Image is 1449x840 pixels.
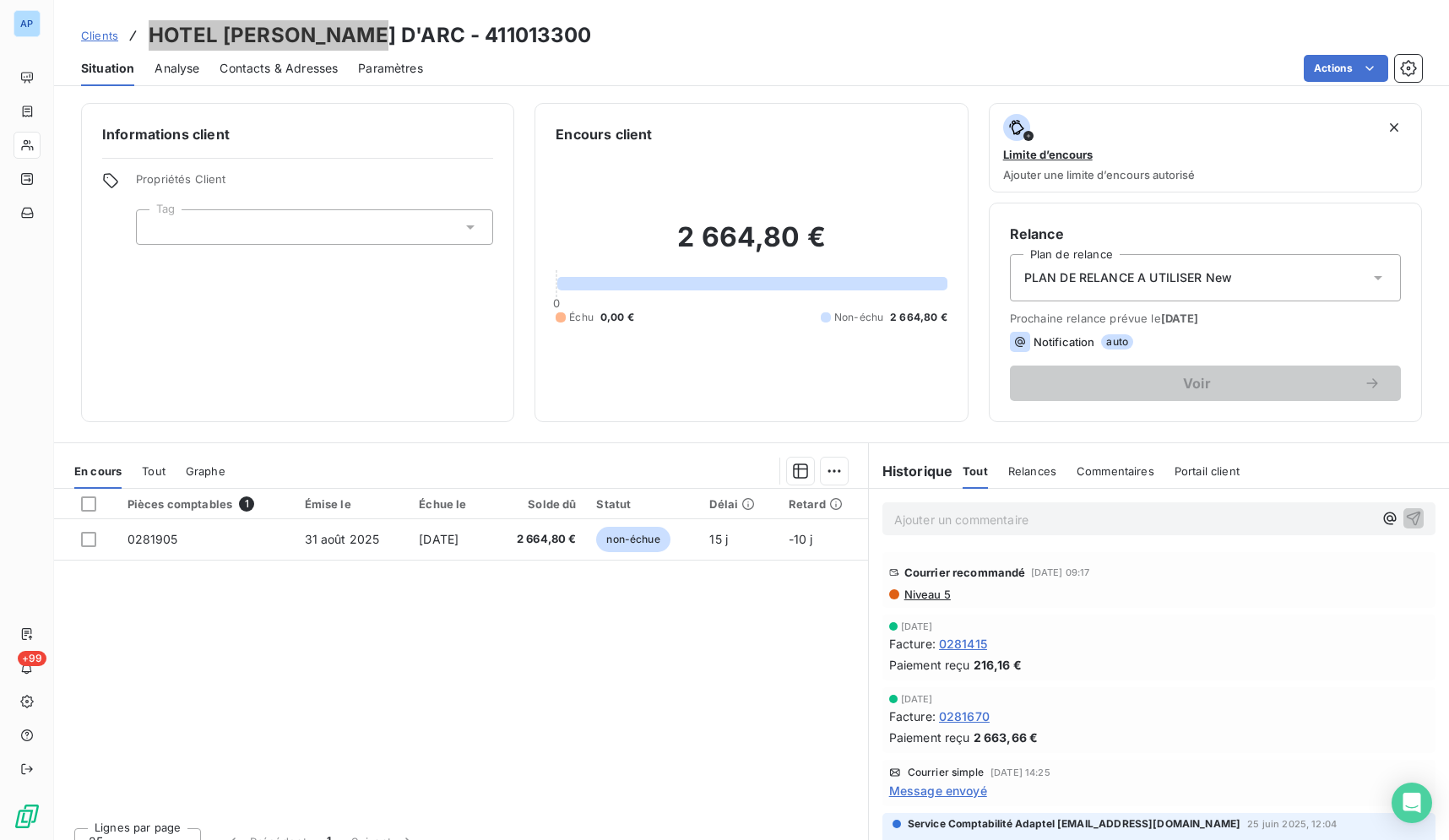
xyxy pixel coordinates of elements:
h6: Historique [869,461,953,481]
span: [DATE] 09:17 [1031,567,1090,577]
div: Statut [596,497,689,511]
span: [DATE] [1161,312,1199,325]
span: Facture : [889,707,936,725]
span: auto [1101,334,1133,350]
h6: Encours client [556,124,652,144]
span: [DATE] 14:25 [990,767,1050,778]
span: Voir [1030,377,1364,390]
span: Facture : [889,635,936,653]
span: 0281670 [939,707,990,725]
span: Non-échu [834,310,883,325]
span: Paiement reçu [889,729,970,746]
span: Relances [1008,464,1056,478]
span: En cours [74,464,122,478]
span: Service Comptabilité Adaptel [EMAIL_ADDRESS][DOMAIN_NAME] [908,816,1241,832]
span: [DATE] [419,532,459,546]
span: Courrier simple [908,767,984,778]
span: Analyse [155,60,199,77]
span: Propriétés Client [136,172,493,196]
span: Tout [963,464,988,478]
div: Pièces comptables [128,496,285,512]
span: 216,16 € [974,656,1022,674]
span: 25 juin 2025, 12:04 [1247,819,1337,829]
span: Portail client [1175,464,1240,478]
span: Commentaires [1077,464,1154,478]
span: Clients [81,29,118,42]
div: Échue le [419,497,480,511]
img: Logo LeanPay [14,803,41,830]
span: Paramètres [358,60,423,77]
span: Courrier recommandé [904,566,1026,579]
h6: Informations client [102,124,493,144]
span: 2 664,80 € [501,531,577,548]
span: Contacts & Adresses [220,60,338,77]
span: Notification [1034,335,1095,349]
span: [DATE] [901,621,933,631]
a: Clients [81,27,118,44]
span: -10 j [789,532,813,546]
span: PLAN DE RELANCE A UTILISER New [1024,269,1233,286]
span: non-échue [596,527,670,552]
span: Tout [142,464,166,478]
div: Retard [789,497,858,511]
span: Message envoyé [889,782,987,799]
span: +99 [18,651,46,666]
span: Échu [569,310,594,325]
span: 31 août 2025 [305,532,380,546]
button: Voir [1010,366,1401,401]
div: Solde dû [501,497,577,511]
button: Limite d’encoursAjouter une limite d’encours autorisé [989,103,1422,192]
span: Limite d’encours [1003,148,1093,161]
span: 0281415 [939,635,987,653]
div: Émise le [305,497,399,511]
h6: Relance [1010,224,1401,244]
span: 0,00 € [600,310,634,325]
input: Ajouter une valeur [150,219,164,235]
span: Ajouter une limite d’encours autorisé [1003,168,1195,182]
span: 0 [553,296,560,310]
h3: HOTEL [PERSON_NAME] D'ARC - 411013300 [149,20,592,51]
span: Graphe [186,464,225,478]
span: 1 [239,496,254,512]
div: Open Intercom Messenger [1392,783,1432,823]
div: AP [14,10,41,37]
span: Niveau 5 [903,588,951,601]
span: [DATE] [901,694,933,704]
h2: 2 664,80 € [556,220,947,271]
span: 15 j [709,532,728,546]
span: Paiement reçu [889,656,970,674]
span: 2 664,80 € [890,310,947,325]
div: Délai [709,497,768,511]
span: 0281905 [128,532,178,546]
button: Actions [1304,55,1388,82]
span: Prochaine relance prévue le [1010,312,1401,325]
span: 2 663,66 € [974,729,1039,746]
span: Situation [81,60,134,77]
